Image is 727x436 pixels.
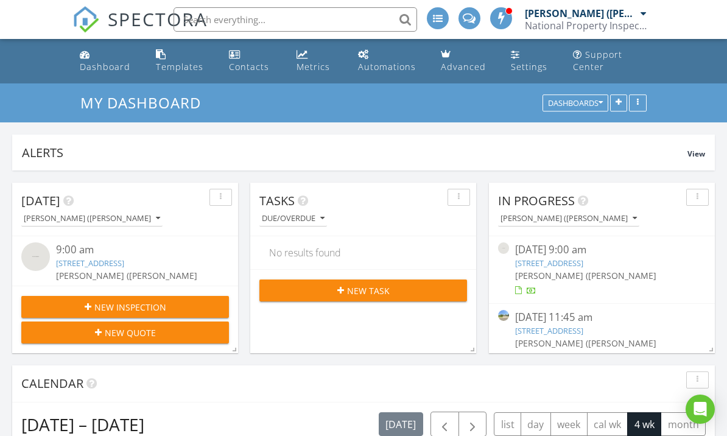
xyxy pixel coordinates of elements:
[627,412,661,436] button: 4 wk
[498,211,639,227] button: [PERSON_NAME] ([PERSON_NAME]
[515,270,656,281] span: [PERSON_NAME] ([PERSON_NAME]
[224,44,282,79] a: Contacts
[24,214,160,223] div: [PERSON_NAME] ([PERSON_NAME]
[515,337,656,349] span: [PERSON_NAME] ([PERSON_NAME]
[441,61,486,72] div: Advanced
[543,95,608,112] button: Dashboards
[174,7,417,32] input: Search everything...
[72,16,208,42] a: SPECTORA
[500,214,637,223] div: [PERSON_NAME] ([PERSON_NAME]
[379,412,423,436] button: [DATE]
[21,192,60,209] span: [DATE]
[21,242,50,271] img: streetview
[550,412,588,436] button: week
[21,242,229,297] a: 9:00 am [STREET_ADDRESS] [PERSON_NAME] ([PERSON_NAME]
[229,61,269,72] div: Contacts
[80,93,211,113] a: My Dashboard
[80,61,130,72] div: Dashboard
[347,284,390,297] span: New Task
[21,296,229,318] button: New Inspection
[21,322,229,343] button: New Quote
[515,325,583,336] a: [STREET_ADDRESS]
[498,310,706,364] a: [DATE] 11:45 am [STREET_ADDRESS] [PERSON_NAME] ([PERSON_NAME]
[262,214,325,223] div: Due/Overdue
[56,242,212,258] div: 9:00 am
[259,280,467,301] button: New Task
[75,44,141,79] a: Dashboard
[21,375,83,392] span: Calendar
[358,61,416,72] div: Automations
[498,192,575,209] span: In Progress
[259,211,327,227] button: Due/Overdue
[515,242,688,258] div: [DATE] 9:00 am
[521,412,551,436] button: day
[525,7,637,19] div: [PERSON_NAME] ([PERSON_NAME]
[21,211,163,227] button: [PERSON_NAME] ([PERSON_NAME]
[573,49,622,72] div: Support Center
[436,44,496,79] a: Advanced
[686,395,715,424] div: Open Intercom Messenger
[548,99,603,108] div: Dashboards
[498,310,509,321] img: streetview
[105,326,156,339] span: New Quote
[525,19,647,32] div: National Property Inspections
[661,412,706,436] button: month
[568,44,651,79] a: Support Center
[151,44,214,79] a: Templates
[56,270,197,281] span: [PERSON_NAME] ([PERSON_NAME]
[506,44,558,79] a: Settings
[22,144,687,161] div: Alerts
[494,412,521,436] button: list
[511,61,547,72] div: Settings
[260,236,466,269] div: No results found
[94,301,166,314] span: New Inspection
[515,310,688,325] div: [DATE] 11:45 am
[72,6,99,33] img: The Best Home Inspection Software - Spectora
[156,61,203,72] div: Templates
[259,192,295,209] span: Tasks
[498,242,509,253] img: streetview
[687,149,705,159] span: View
[515,258,583,269] a: [STREET_ADDRESS]
[56,258,124,269] a: [STREET_ADDRESS]
[292,44,343,79] a: Metrics
[108,6,208,32] span: SPECTORA
[587,412,628,436] button: cal wk
[353,44,426,79] a: Automations (Advanced)
[297,61,330,72] div: Metrics
[498,242,706,297] a: [DATE] 9:00 am [STREET_ADDRESS] [PERSON_NAME] ([PERSON_NAME]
